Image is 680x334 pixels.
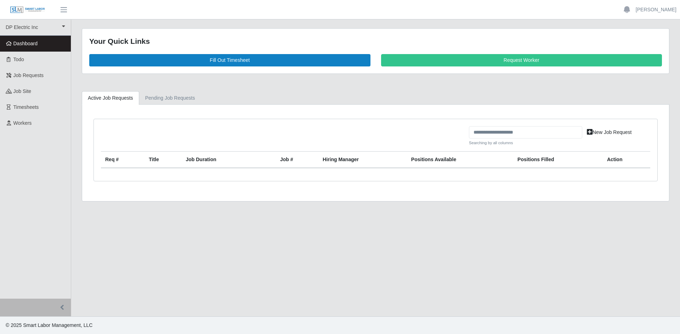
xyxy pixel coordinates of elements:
[89,36,662,47] div: Your Quick Links
[89,54,370,66] a: Fill Out Timesheet
[13,104,39,110] span: Timesheets
[13,88,32,94] span: job site
[603,152,650,168] th: Action
[10,6,45,14] img: SLM Logo
[276,152,318,168] th: Job #
[582,126,636,139] a: New Job Request
[82,91,139,105] a: Active Job Requests
[636,6,676,13] a: [PERSON_NAME]
[318,152,407,168] th: Hiring Manager
[13,57,24,62] span: Todo
[101,152,144,168] th: Req #
[144,152,181,168] th: Title
[407,152,513,168] th: Positions Available
[13,41,38,46] span: Dashboard
[13,120,32,126] span: Workers
[381,54,662,66] a: Request Worker
[13,72,44,78] span: Job Requests
[139,91,201,105] a: Pending Job Requests
[469,140,582,146] small: Searching by all columns
[513,152,603,168] th: Positions Filled
[181,152,259,168] th: Job Duration
[6,322,92,328] span: © 2025 Smart Labor Management, LLC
